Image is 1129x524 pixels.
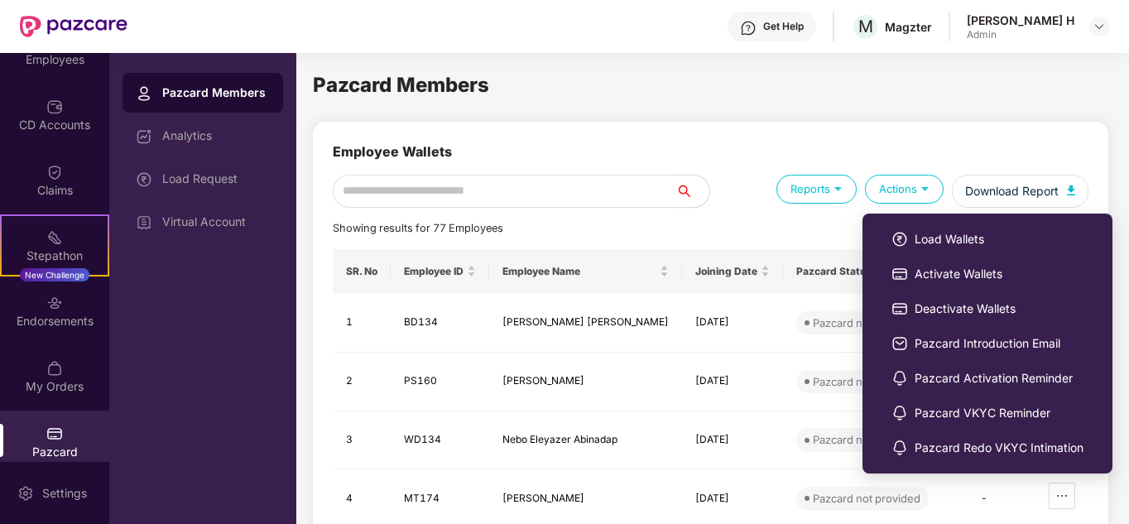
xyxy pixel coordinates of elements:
[952,175,1088,208] button: Download Report
[333,222,503,234] span: Showing results for 77 Employees
[915,404,1083,422] span: Pazcard VKYC Reminder
[46,425,63,442] img: svg+xml;base64,PHN2ZyBpZD0iUGF6Y2FyZCIgeG1sbnM9Imh0dHA6Ly93d3cudzMub3JnLzIwMDAvc3ZnIiB3aWR0aD0iMj...
[136,214,152,231] img: svg+xml;base64,PHN2ZyBpZD0iVmlydHVhbF9BY2NvdW50IiBkYXRhLW5hbWU9IlZpcnR1YWwgQWNjb3VudCIgeG1sbnM9Im...
[333,249,391,294] th: SR. No
[162,129,270,142] div: Analytics
[1049,483,1075,509] button: ellipsis
[675,175,710,208] button: search
[891,405,908,421] img: svg+xml;base64,PHN2ZyBpZD0iTm90aWZpY2F0aW9ucyIgeG1sbnM9Imh0dHA6Ly93d3cudzMub3JnLzIwMDAvc3ZnIiB3aW...
[46,229,63,246] img: svg+xml;base64,PHN2ZyB4bWxucz0iaHR0cDovL3d3dy53My5vcmcvMjAwMC9zdmciIHdpZHRoPSIyMSIgaGVpZ2h0PSIyMC...
[915,265,1083,283] span: Activate Wallets
[813,490,920,507] div: Pazcard not provided
[891,231,908,248] img: svg+xml;base64,PHN2ZyBpZD0iTG9hZF9SZXF1ZXN0IiBkYXRhLW5hbWU9IkxvYWQgUmVxdWVzdCIgeG1sbnM9Imh0dHA6Ly...
[333,294,391,353] td: 1
[162,84,270,101] div: Pazcard Members
[136,171,152,188] img: svg+xml;base64,PHN2ZyBpZD0iTG9hZF9SZXF1ZXN0IiBkYXRhLW5hbWU9IkxvYWQgUmVxdWVzdCIgeG1sbnM9Imh0dHA6Ly...
[136,128,152,145] img: svg+xml;base64,PHN2ZyBpZD0iRGFzaGJvYXJkIiB4bWxucz0iaHR0cDovL3d3dy53My5vcmcvMjAwMC9zdmciIHdpZHRoPS...
[2,248,108,264] div: Stepathon
[783,249,942,294] th: Pazcard Status
[37,485,92,502] div: Settings
[1050,489,1074,502] span: ellipsis
[967,12,1074,28] div: [PERSON_NAME] H
[682,294,783,353] td: [DATE]
[740,20,757,36] img: svg+xml;base64,PHN2ZyBpZD0iSGVscC0zMngzMiIgeG1sbnM9Imh0dHA6Ly93d3cudzMub3JnLzIwMDAvc3ZnIiB3aWR0aD...
[813,315,920,331] div: Pazcard not provided
[489,249,682,294] th: Employee Name
[489,411,682,470] td: Nebo Eleyazer Abinadap
[46,99,63,115] img: svg+xml;base64,PHN2ZyBpZD0iQ0RfQWNjb3VudHMiIGRhdGEtbmFtZT0iQ0QgQWNjb3VudHMiIHhtbG5zPSJodHRwOi8vd3...
[915,300,1083,318] span: Deactivate Wallets
[695,265,757,278] span: Joining Date
[391,249,489,294] th: Employee ID
[813,373,920,390] div: Pazcard not provided
[682,353,783,411] td: [DATE]
[891,266,908,282] img: svg+xml;base64,PHN2ZyBpZD0iUGF6Y2FyZCIgeG1sbnM9Imh0dHA6Ly93d3cudzMub3JnLzIwMDAvc3ZnIiB3aWR0aD0iMj...
[1067,185,1075,195] img: svg+xml;base64,PHN2ZyB4bWxucz0iaHR0cDovL3d3dy53My5vcmcvMjAwMC9zdmciIHhtbG5zOnhsaW5rPSJodHRwOi8vd3...
[891,370,908,387] img: svg+xml;base64,PHN2ZyBpZD0iTm90aWZpY2F0aW9ucyIgeG1sbnM9Imh0dHA6Ly93d3cudzMub3JnLzIwMDAvc3ZnIiB3aW...
[858,17,873,36] span: M
[915,334,1083,353] span: Pazcard Introduction Email
[333,411,391,470] td: 3
[20,16,127,37] img: New Pazcare Logo
[1093,20,1106,33] img: svg+xml;base64,PHN2ZyBpZD0iRHJvcGRvd24tMzJ4MzIiIHhtbG5zPSJodHRwOi8vd3d3LnczLm9yZy8yMDAwL3N2ZyIgd2...
[965,182,1059,200] span: Download Report
[391,353,489,411] td: PS160
[915,369,1083,387] span: Pazcard Activation Reminder
[915,439,1083,457] span: Pazcard Redo VKYC Intimation
[333,353,391,411] td: 2
[675,185,709,198] span: search
[763,20,804,33] div: Get Help
[682,249,783,294] th: Joining Date
[917,180,933,196] img: svg+xml;base64,PHN2ZyB4bWxucz0iaHR0cDovL3d3dy53My5vcmcvMjAwMC9zdmciIHdpZHRoPSIxOSIgaGVpZ2h0PSIxOS...
[813,431,920,448] div: Pazcard not provided
[830,180,846,196] img: svg+xml;base64,PHN2ZyB4bWxucz0iaHR0cDovL3d3dy53My5vcmcvMjAwMC9zdmciIHdpZHRoPSIxOSIgaGVpZ2h0PSIxOS...
[891,300,908,317] img: svg+xml;base64,PHN2ZyBpZD0iUGF6Y2FyZCIgeG1sbnM9Imh0dHA6Ly93d3cudzMub3JnLzIwMDAvc3ZnIiB3aWR0aD0iMj...
[20,268,89,281] div: New Challenge
[404,265,464,278] span: Employee ID
[46,164,63,180] img: svg+xml;base64,PHN2ZyBpZD0iQ2xhaW0iIHhtbG5zPSJodHRwOi8vd3d3LnczLm9yZy8yMDAwL3N2ZyIgd2lkdGg9IjIwIi...
[46,295,63,311] img: svg+xml;base64,PHN2ZyBpZD0iRW5kb3JzZW1lbnRzIiB4bWxucz0iaHR0cDovL3d3dy53My5vcmcvMjAwMC9zdmciIHdpZH...
[313,73,489,97] span: Pazcard Members
[891,335,908,352] img: svg+xml;base64,PHN2ZyBpZD0iRW1haWwiIHhtbG5zPSJodHRwOi8vd3d3LnczLm9yZy8yMDAwL3N2ZyIgd2lkdGg9IjIwIi...
[891,440,908,456] img: svg+xml;base64,PHN2ZyBpZD0iTm90aWZpY2F0aW9ucyIgeG1sbnM9Imh0dHA6Ly93d3cudzMub3JnLzIwMDAvc3ZnIiB3aW...
[489,353,682,411] td: [PERSON_NAME]
[915,230,1083,248] span: Load Wallets
[967,28,1074,41] div: Admin
[136,85,152,102] img: svg+xml;base64,PHN2ZyBpZD0iUHJvZmlsZSIgeG1sbnM9Imh0dHA6Ly93d3cudzMub3JnLzIwMDAvc3ZnIiB3aWR0aD0iMj...
[162,215,270,228] div: Virtual Account
[391,411,489,470] td: WD134
[776,175,857,204] div: Reports
[391,294,489,353] td: BD134
[885,19,932,35] div: Magzter
[17,485,34,502] img: svg+xml;base64,PHN2ZyBpZD0iU2V0dGluZy0yMHgyMCIgeG1sbnM9Imh0dHA6Ly93d3cudzMub3JnLzIwMDAvc3ZnIiB3aW...
[46,360,63,377] img: svg+xml;base64,PHN2ZyBpZD0iTXlfT3JkZXJzIiBkYXRhLW5hbWU9Ik15IE9yZGVycyIgeG1sbnM9Imh0dHA6Ly93d3cudz...
[502,265,656,278] span: Employee Name
[333,142,452,175] div: Employee Wallets
[865,175,944,204] div: Actions
[489,294,682,353] td: [PERSON_NAME] [PERSON_NAME]
[682,411,783,470] td: [DATE]
[981,492,987,504] span: -
[162,172,270,185] div: Load Request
